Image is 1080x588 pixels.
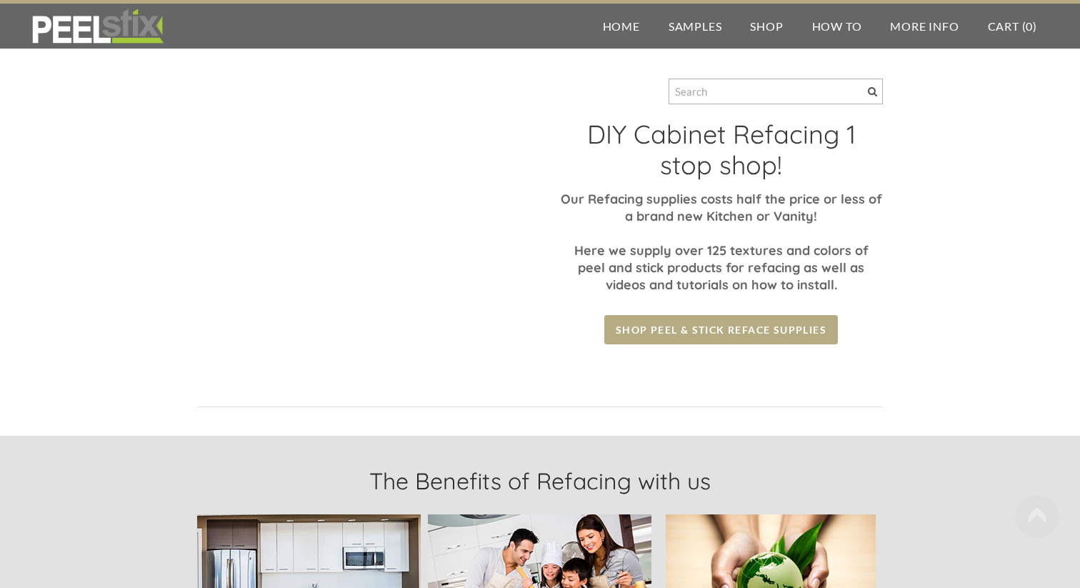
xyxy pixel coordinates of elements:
img: REFACE SUPPLIES [29,9,166,44]
a: Shop [736,4,797,49]
a: Shop Peel & Stick Reface Supplies [604,315,838,344]
span: Search [868,87,877,96]
font: The Benefits of Refacing with us [369,467,711,495]
a: Cart (0) [974,4,1051,49]
input: Search [669,79,883,104]
a: Home [589,4,654,49]
a: How To [798,4,876,49]
font: Our Refacing supplies costs half the price or less of a brand new Kitchen or Vanity! [561,191,882,224]
span: 0 [1026,19,1033,33]
h2: DIY Cabinet Refacing 1 stop shop! [559,119,883,191]
a: More Info [876,4,973,49]
a: Samples [654,4,736,49]
font: Here we supply over 125 textures and colors of peel and stick products for refacing as well as vi... [574,242,869,293]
